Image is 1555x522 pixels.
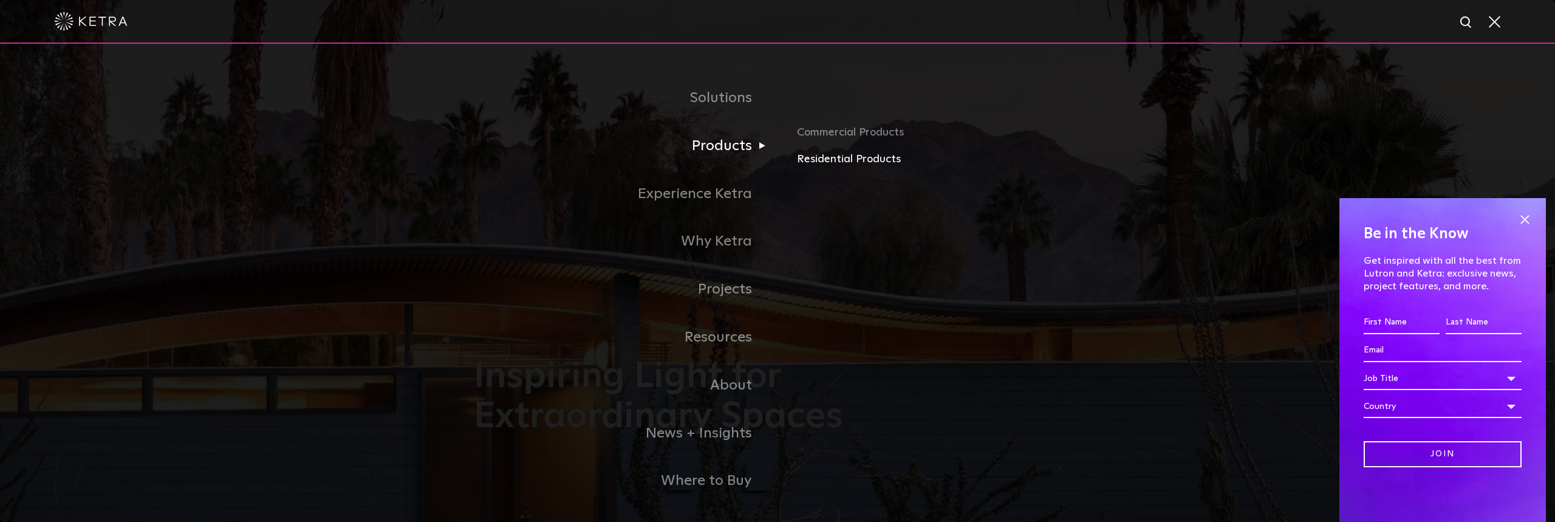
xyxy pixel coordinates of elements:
[474,314,777,362] a: Resources
[1364,255,1522,292] p: Get inspired with all the best from Lutron and Ketra: exclusive news, project features, and more.
[1364,311,1440,334] input: First Name
[474,410,777,458] a: News + Insights
[474,362,777,410] a: About
[474,457,777,505] a: Where to Buy
[474,266,777,314] a: Projects
[1364,395,1522,418] div: Country
[474,170,777,218] a: Experience Ketra
[474,218,777,266] a: Why Ketra
[474,122,777,170] a: Products
[1459,15,1474,30] img: search icon
[474,74,777,122] a: Solutions
[1364,367,1522,390] div: Job Title
[1446,311,1522,334] input: Last Name
[55,12,128,30] img: ketra-logo-2019-white
[797,151,1081,168] a: Residential Products
[1364,441,1522,467] input: Join
[797,124,1081,151] a: Commercial Products
[1364,222,1522,246] h4: Be in the Know
[1364,339,1522,362] input: Email
[474,74,1081,505] div: Navigation Menu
